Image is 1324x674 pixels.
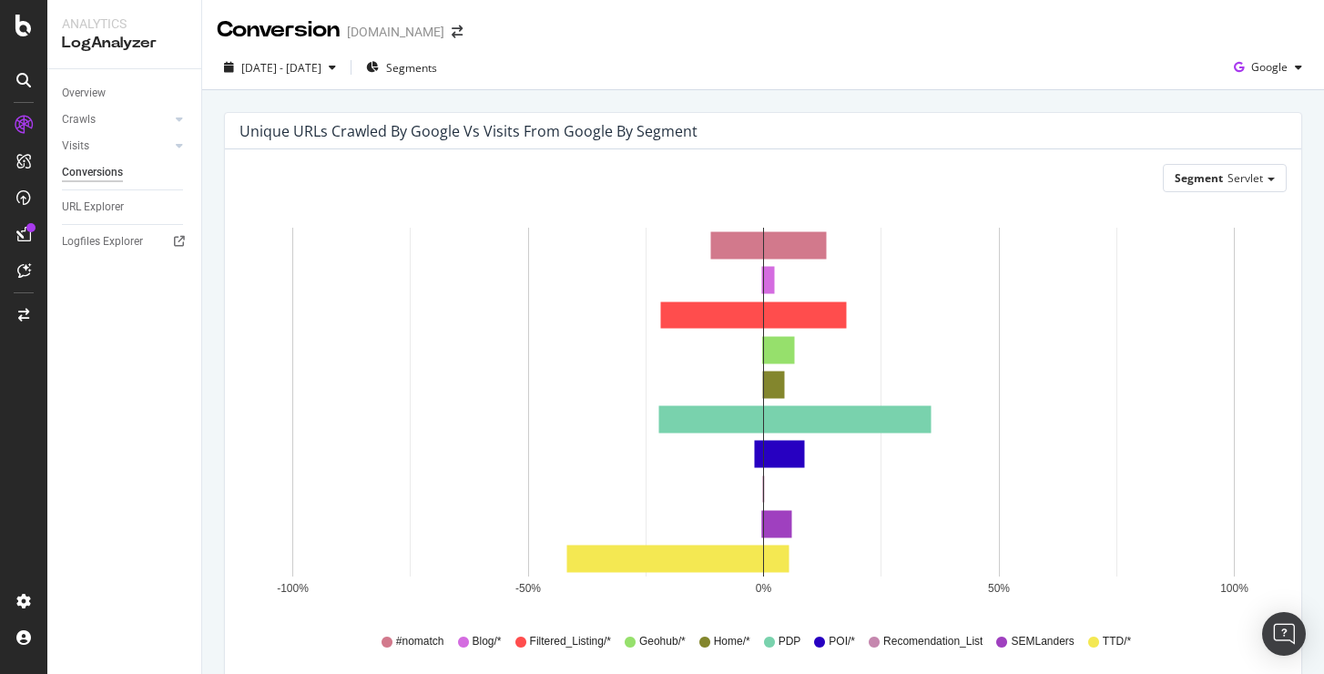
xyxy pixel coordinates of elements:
text: 100% [1220,583,1248,596]
a: Crawls [62,110,170,129]
div: Logfiles Explorer [62,232,143,251]
span: Recomendation_List [883,634,983,649]
div: [DOMAIN_NAME] [347,23,444,41]
span: Blog/* [473,634,502,649]
div: Unique URLs Crawled by google vs Visits from google by Segment [239,122,698,140]
button: Google [1227,53,1309,82]
svg: A chart. [239,207,1287,617]
a: Conversions [62,163,188,182]
span: PDP [779,634,801,649]
span: Home/* [714,634,750,649]
div: Crawls [62,110,96,129]
span: Filtered_Listing/* [530,634,611,649]
span: Geohub/* [639,634,686,649]
div: URL Explorer [62,198,124,217]
div: Conversion [217,15,340,46]
span: Servlet [1227,170,1263,186]
div: LogAnalyzer [62,33,187,54]
text: 0% [756,583,772,596]
text: -50% [515,583,541,596]
text: -100% [277,583,309,596]
span: #nomatch [396,634,444,649]
text: 50% [988,583,1010,596]
span: TTD/* [1103,634,1131,649]
a: Visits [62,137,170,156]
div: Overview [62,84,106,103]
div: Analytics [62,15,187,33]
button: [DATE] - [DATE] [217,53,343,82]
span: SEMLanders [1011,634,1074,649]
a: Logfiles Explorer [62,232,188,251]
button: Segments [359,53,444,82]
span: Segment [1175,170,1223,186]
span: [DATE] - [DATE] [241,60,321,76]
span: Google [1251,59,1288,75]
div: Visits [62,137,89,156]
a: Overview [62,84,188,103]
span: Segments [386,60,437,76]
a: URL Explorer [62,198,188,217]
span: POI/* [829,634,855,649]
div: Open Intercom Messenger [1262,612,1306,656]
div: arrow-right-arrow-left [452,26,463,38]
div: Conversions [62,163,123,182]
